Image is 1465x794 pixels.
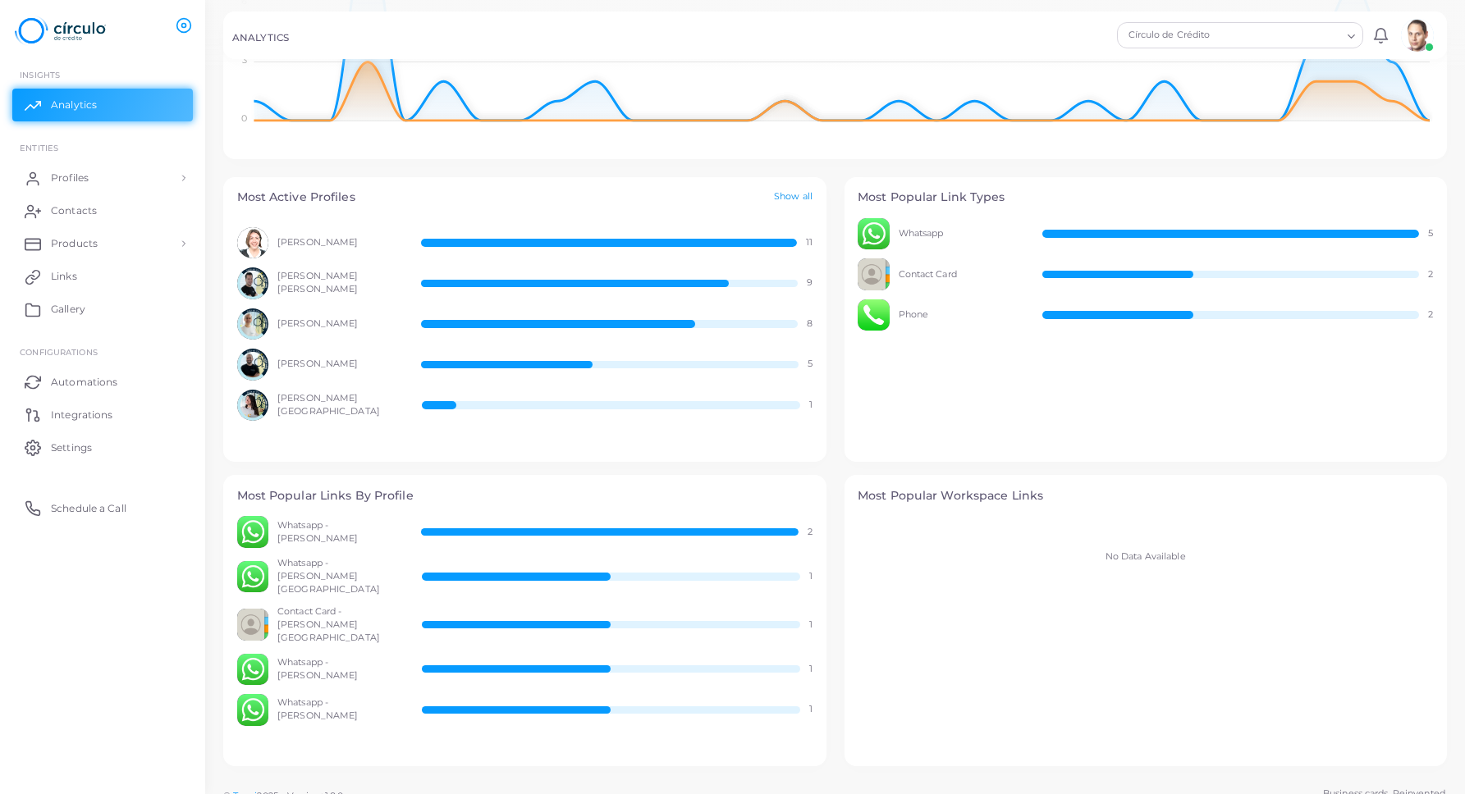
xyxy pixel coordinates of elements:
[232,32,289,43] h5: ANALYTICS
[806,236,813,249] span: 11
[1401,19,1434,52] img: avatar
[809,663,813,676] span: 1
[858,489,1434,503] h4: Most Popular Workspace Links
[237,694,269,726] img: avatar
[20,70,60,80] span: INSIGHTS
[237,227,269,259] img: avatar
[12,227,193,260] a: Products
[858,190,1434,204] h4: Most Popular Link Types
[809,703,813,716] span: 1
[1428,308,1433,322] span: 2
[1396,19,1438,52] a: avatar
[51,269,77,284] span: Links
[237,654,269,686] img: avatar
[12,491,193,524] a: Schedule a Call
[899,268,1024,281] span: Contact Card
[1247,26,1341,44] input: Search for option
[20,347,98,357] span: Configurations
[277,358,403,371] span: [PERSON_NAME]
[1117,22,1363,48] div: Search for option
[51,408,112,422] span: Integrations
[1428,227,1433,240] span: 5
[51,98,97,112] span: Analytics
[237,267,269,299] img: avatar
[277,317,403,331] span: [PERSON_NAME]
[12,194,193,227] a: Contacts
[51,203,97,218] span: Contacts
[12,431,193,463] a: Settings
[51,236,98,251] span: Products
[237,561,269,593] img: avatar
[237,190,355,204] h4: Most Active Profiles
[237,609,269,641] img: avatar
[241,113,247,125] tspan: 0
[12,365,193,398] a: Automations
[277,605,404,645] span: Contact Card - [PERSON_NAME] [GEOGRAPHIC_DATA]
[277,656,404,682] span: Whatsapp - [PERSON_NAME]
[51,440,92,455] span: Settings
[237,349,269,381] img: avatar
[51,171,89,185] span: Profiles
[277,696,404,723] span: Whatsapp - [PERSON_NAME]
[12,162,193,194] a: Profiles
[807,317,813,331] span: 8
[858,218,890,250] img: avatar
[277,519,403,545] span: Whatsapp - [PERSON_NAME]
[774,190,813,204] a: Show all
[277,557,404,596] span: Whatsapp - [PERSON_NAME][GEOGRAPHIC_DATA]
[899,308,1024,322] span: Phone
[237,489,813,503] h4: Most Popular Links By Profile
[12,89,193,121] a: Analytics
[807,276,813,290] span: 9
[809,570,813,583] span: 1
[12,398,193,431] a: Integrations
[1428,268,1433,281] span: 2
[51,302,85,317] span: Gallery
[808,358,813,371] span: 5
[1126,27,1245,43] span: Círculo de Crédito
[899,227,1024,240] span: Whatsapp
[51,375,117,390] span: Automations
[809,399,813,412] span: 1
[51,501,126,516] span: Schedule a Call
[15,16,106,46] img: logo
[277,270,403,296] span: [PERSON_NAME] [PERSON_NAME]
[237,390,269,422] img: avatar
[237,308,269,340] img: avatar
[277,392,404,418] span: [PERSON_NAME][GEOGRAPHIC_DATA]
[20,143,58,153] span: ENTITIES
[277,236,403,249] span: [PERSON_NAME]
[809,618,813,632] span: 1
[237,516,269,548] img: avatar
[808,526,813,539] span: 2
[858,299,890,331] img: avatar
[858,258,890,290] img: avatar
[12,293,193,326] a: Gallery
[12,260,193,293] a: Links
[858,516,1434,598] div: No Data Available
